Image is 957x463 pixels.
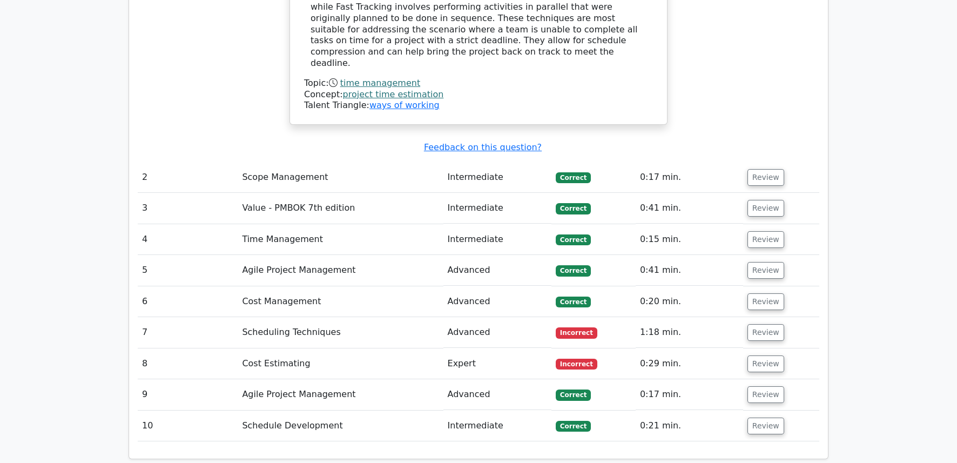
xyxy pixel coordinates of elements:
td: 8 [138,348,238,379]
a: Feedback on this question? [424,142,542,152]
td: 0:41 min. [636,193,743,224]
td: Intermediate [443,224,551,255]
td: Cost Estimating [238,348,443,379]
td: Schedule Development [238,411,443,441]
td: Intermediate [443,411,551,441]
button: Review [747,324,784,341]
div: Topic: [304,78,653,89]
button: Review [747,231,784,248]
td: Value - PMBOK 7th edition [238,193,443,224]
span: Incorrect [556,327,597,338]
td: 0:17 min. [636,379,743,410]
td: 9 [138,379,238,410]
td: 7 [138,317,238,348]
button: Review [747,418,784,434]
td: Intermediate [443,162,551,193]
td: Advanced [443,286,551,317]
td: 10 [138,411,238,441]
button: Review [747,262,784,279]
td: 4 [138,224,238,255]
td: Advanced [443,379,551,410]
a: ways of working [369,100,440,110]
td: 0:20 min. [636,286,743,317]
span: Correct [556,234,591,245]
td: Expert [443,348,551,379]
td: 1:18 min. [636,317,743,348]
td: 3 [138,193,238,224]
button: Review [747,293,784,310]
td: Advanced [443,317,551,348]
td: 0:21 min. [636,411,743,441]
a: project time estimation [343,89,444,99]
div: Talent Triangle: [304,78,653,111]
button: Review [747,386,784,403]
td: 0:15 min. [636,224,743,255]
a: time management [340,78,420,88]
td: 2 [138,162,238,193]
td: 0:29 min. [636,348,743,379]
button: Review [747,169,784,186]
span: Correct [556,172,591,183]
span: Incorrect [556,359,597,370]
span: Correct [556,265,591,276]
div: Concept: [304,89,653,100]
td: Agile Project Management [238,255,443,286]
span: Correct [556,390,591,400]
td: 0:17 min. [636,162,743,193]
button: Review [747,200,784,217]
button: Review [747,355,784,372]
td: Time Management [238,224,443,255]
td: Scheduling Techniques [238,317,443,348]
td: 6 [138,286,238,317]
span: Correct [556,421,591,432]
td: 0:41 min. [636,255,743,286]
td: Intermediate [443,193,551,224]
td: 5 [138,255,238,286]
td: Cost Management [238,286,443,317]
td: Advanced [443,255,551,286]
span: Correct [556,297,591,307]
span: Correct [556,203,591,214]
td: Agile Project Management [238,379,443,410]
td: Scope Management [238,162,443,193]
